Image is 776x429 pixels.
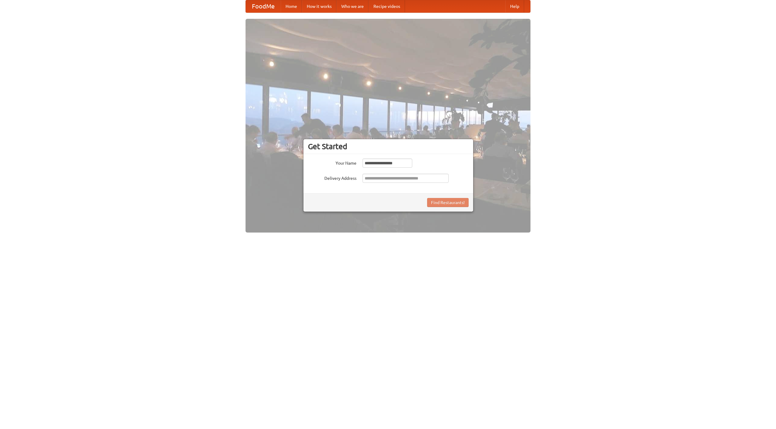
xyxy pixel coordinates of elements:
label: Your Name [308,159,356,166]
h3: Get Started [308,142,469,151]
a: Home [281,0,302,12]
a: How it works [302,0,336,12]
a: FoodMe [246,0,281,12]
a: Who we are [336,0,369,12]
label: Delivery Address [308,174,356,181]
a: Recipe videos [369,0,405,12]
a: Help [505,0,524,12]
button: Find Restaurants! [427,198,469,207]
